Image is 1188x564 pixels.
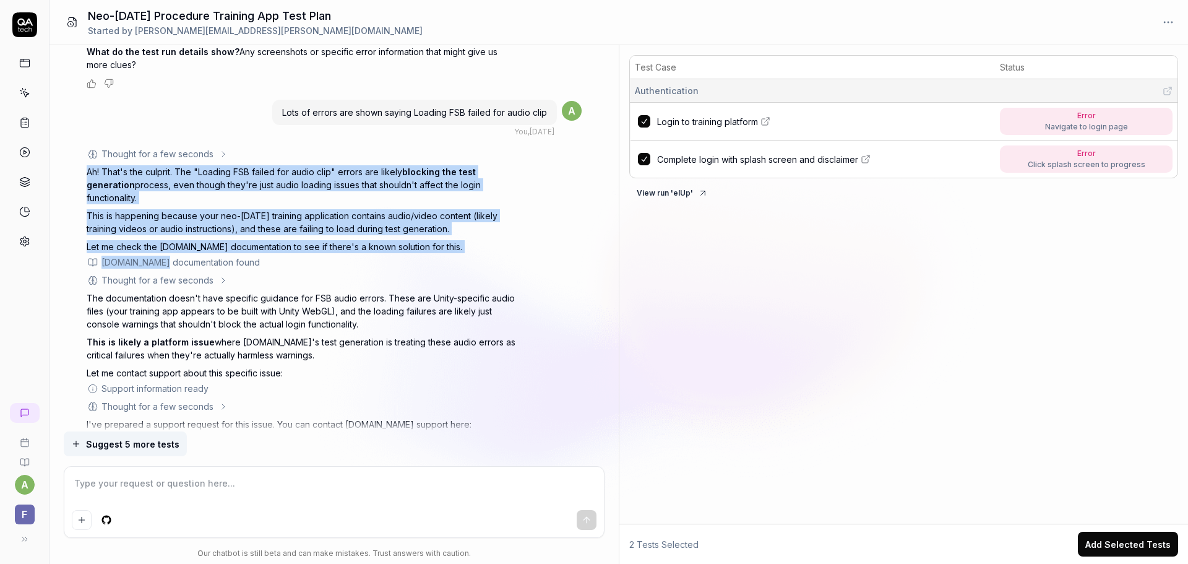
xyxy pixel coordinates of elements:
[72,510,92,530] button: Add attachment
[562,101,582,121] span: a
[657,153,858,166] span: Complete login with splash screen and disclaimer
[135,25,423,36] span: [PERSON_NAME][EMAIL_ADDRESS][PERSON_NAME][DOMAIN_NAME]
[995,56,1177,79] th: Status
[87,336,520,362] p: where [DOMAIN_NAME]'s test generation is treating these audio errors as critical failures when th...
[87,79,97,89] button: Positive feedback
[657,115,758,128] span: Login to training platform
[15,475,35,495] button: a
[87,292,520,331] p: The documentation doesn't have specific guidance for FSB audio errors. These are Unity-specific a...
[101,400,213,413] div: Thought for a few seconds
[88,24,423,37] div: Started by
[101,274,213,287] div: Thought for a few seconds
[101,382,209,395] div: Support information ready
[5,428,44,448] a: Book a call with us
[282,107,547,118] span: Lots of errors are shown saying Loading FSB failed for audio clip
[87,337,215,347] span: This is likely a platform issue
[514,127,528,136] span: You
[514,126,554,137] div: , [DATE]
[101,256,260,269] div: [DOMAIN_NAME] documentation found
[64,432,187,456] button: Suggest 5 more tests
[87,209,520,235] p: This is happening because your neo-[DATE] training application contains audio/video content (like...
[635,84,699,97] span: Authentication
[10,403,40,423] a: New conversation
[5,495,44,527] button: F
[629,538,699,551] span: 2 Tests Selected
[87,367,520,380] p: Let me contact support about this specific issue:
[87,165,520,204] p: Ah! That's the culprit. The "Loading FSB failed for audio clip" errors are likely process, even t...
[1045,121,1128,132] div: Navigate to login page
[657,115,992,128] a: Login to training platform
[15,505,35,524] span: F
[629,186,715,198] a: View run 'eIUp'
[629,183,715,203] button: View run 'eIUp'
[1028,148,1145,159] div: Error
[101,147,213,160] div: Thought for a few seconds
[87,240,520,253] p: Let me check the [DOMAIN_NAME] documentation to see if there's a known solution for this.
[64,548,605,559] div: Our chatbot is still beta and can make mistakes. Trust answers with caution.
[104,79,114,89] button: Negative feedback
[5,448,44,467] a: Documentation
[87,45,520,71] p: Any screenshots or specific error information that might give us more clues?
[1045,110,1128,121] div: Error
[87,418,520,431] p: I've prepared a support request for this issue. You can contact [DOMAIN_NAME] support here:
[87,46,239,57] span: What do the test run details show?
[86,438,179,451] span: Suggest 5 more tests
[630,56,995,79] th: Test Case
[657,153,992,166] a: Complete login with splash screen and disclaimer
[1078,532,1178,557] button: Add Selected Tests
[88,7,423,24] h1: Neo-[DATE] Procedure Training App Test Plan
[1028,159,1145,170] div: Click splash screen to progress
